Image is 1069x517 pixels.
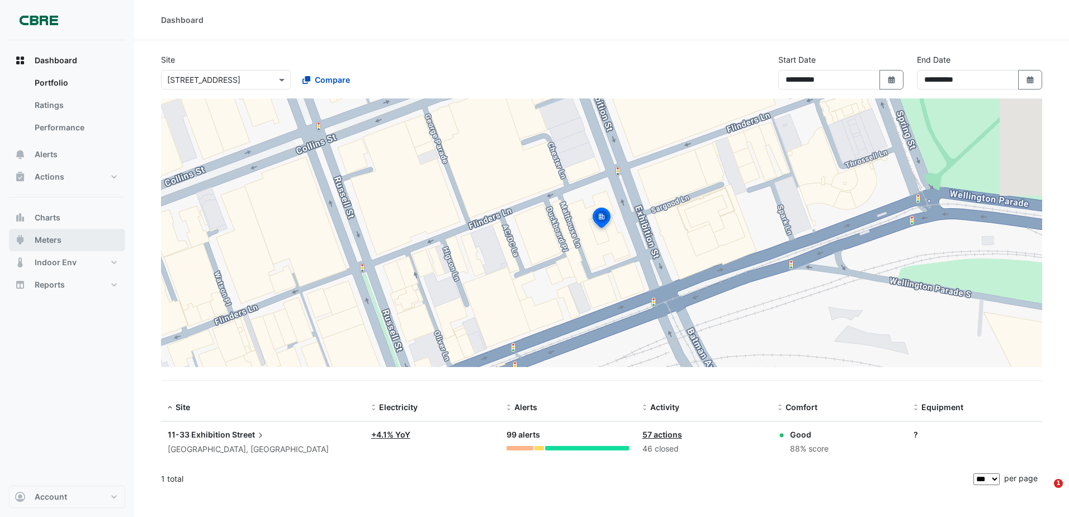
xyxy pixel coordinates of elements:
app-icon: Charts [15,212,26,223]
span: Electricity [379,402,418,412]
a: Ratings [26,94,125,116]
button: Account [9,486,125,508]
a: +4.1% YoY [371,430,410,439]
span: Meters [35,234,62,246]
span: 11-33 Exhibition [168,430,230,439]
span: Alerts [35,149,58,160]
app-icon: Alerts [15,149,26,160]
span: Compare [315,74,350,86]
a: 57 actions [642,430,682,439]
div: 99 alerts [507,429,628,441]
div: ? [914,429,1035,440]
fa-icon: Select Date [887,75,897,84]
span: 1 [1054,479,1063,488]
div: Dashboard [9,72,125,143]
button: Actions [9,166,125,188]
button: Compare [295,70,357,90]
span: Actions [35,171,64,182]
img: site-pin-selected.svg [589,206,614,233]
button: Indoor Env [9,251,125,274]
app-icon: Actions [15,171,26,182]
iframe: Intercom live chat [1031,479,1058,506]
span: Indoor Env [35,257,77,268]
span: Alerts [514,402,537,412]
button: Reports [9,274,125,296]
span: per page [1004,473,1038,483]
button: Dashboard [9,49,125,72]
button: Alerts [9,143,125,166]
span: Activity [650,402,679,412]
a: Portfolio [26,72,125,94]
app-icon: Indoor Env [15,257,26,268]
span: Account [35,491,67,502]
app-icon: Meters [15,234,26,246]
a: Performance [26,116,125,139]
button: Meters [9,229,125,251]
div: Good [790,429,829,440]
span: Site [176,402,190,412]
span: Dashboard [35,55,77,66]
span: Reports [35,279,65,290]
div: [GEOGRAPHIC_DATA], [GEOGRAPHIC_DATA] [168,443,358,456]
app-icon: Dashboard [15,55,26,66]
span: Equipment [921,402,963,412]
button: Charts [9,206,125,229]
div: Dashboard [161,14,204,26]
span: Comfort [786,402,817,412]
span: Charts [35,212,60,223]
label: End Date [917,54,950,65]
img: Company Logo [13,9,64,31]
app-icon: Reports [15,279,26,290]
fa-icon: Select Date [1025,75,1035,84]
span: Street [232,429,266,441]
div: 46 closed [642,443,764,455]
div: 1 total [161,465,971,493]
label: Start Date [778,54,816,65]
label: Site [161,54,175,65]
div: 88% score [790,443,829,455]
